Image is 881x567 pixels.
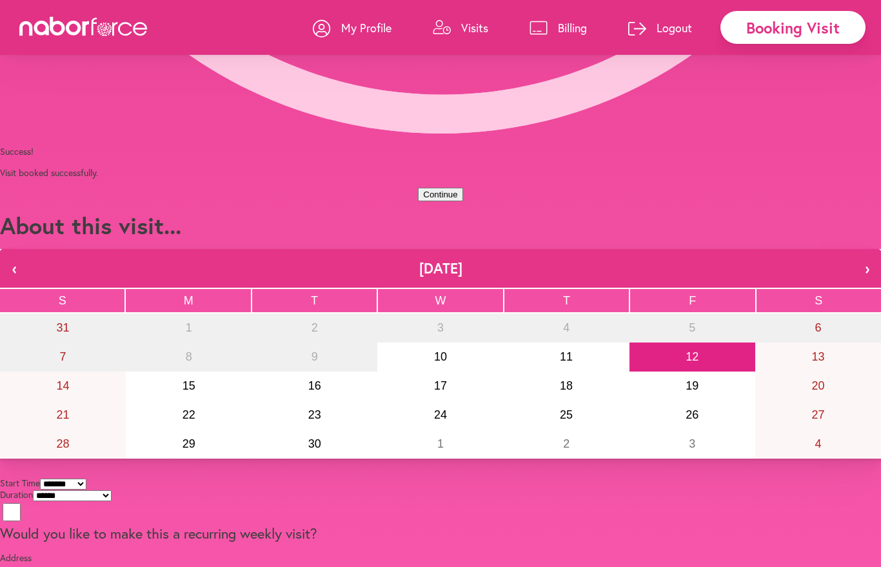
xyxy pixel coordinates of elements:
[434,408,447,421] abbr: September 24, 2025
[811,408,824,421] abbr: September 27, 2025
[755,372,881,401] button: September 20, 2025
[252,430,377,459] button: September 30, 2025
[755,401,881,430] button: September 27, 2025
[815,294,822,307] abbr: Saturday
[560,379,573,392] abbr: September 18, 2025
[312,321,318,334] abbr: September 2, 2025
[377,313,503,343] button: September 3, 2025
[418,188,462,201] button: Continue
[686,379,698,392] abbr: September 19, 2025
[689,294,696,307] abbr: Friday
[186,321,192,334] abbr: September 1, 2025
[629,401,755,430] button: September 26, 2025
[629,343,755,372] button: September 12, 2025
[434,350,447,363] abbr: September 10, 2025
[504,343,629,372] button: September 11, 2025
[815,437,821,450] abbr: October 4, 2025
[560,408,573,421] abbr: September 25, 2025
[57,321,70,334] abbr: August 31, 2025
[308,408,321,421] abbr: September 23, 2025
[558,20,587,35] p: Billing
[433,8,488,47] a: Visits
[629,430,755,459] button: October 3, 2025
[435,294,446,307] abbr: Wednesday
[377,430,503,459] button: October 1, 2025
[252,372,377,401] button: September 16, 2025
[689,321,695,334] abbr: September 5, 2025
[57,408,70,421] abbr: September 21, 2025
[57,379,70,392] abbr: September 14, 2025
[563,294,570,307] abbr: Thursday
[686,350,698,363] abbr: September 12, 2025
[686,408,698,421] abbr: September 26, 2025
[183,379,195,392] abbr: September 15, 2025
[437,437,444,450] abbr: October 1, 2025
[183,437,195,450] abbr: September 29, 2025
[126,401,252,430] button: September 22, 2025
[628,8,692,47] a: Logout
[504,313,629,343] button: September 4, 2025
[184,294,193,307] abbr: Monday
[183,408,195,421] abbr: September 22, 2025
[755,430,881,459] button: October 4, 2025
[563,437,569,450] abbr: October 2, 2025
[755,313,881,343] button: September 6, 2025
[312,350,318,363] abbr: September 9, 2025
[186,350,192,363] abbr: September 8, 2025
[126,430,252,459] button: September 29, 2025
[689,437,695,450] abbr: October 3, 2025
[720,11,866,44] div: Booking Visit
[311,294,318,307] abbr: Tuesday
[252,401,377,430] button: September 23, 2025
[313,8,391,47] a: My Profile
[437,321,444,334] abbr: September 3, 2025
[504,401,629,430] button: September 25, 2025
[811,350,824,363] abbr: September 13, 2025
[377,343,503,372] button: September 10, 2025
[252,313,377,343] button: September 2, 2025
[377,372,503,401] button: September 17, 2025
[657,20,692,35] p: Logout
[252,343,377,372] button: September 9, 2025
[341,20,391,35] p: My Profile
[59,294,66,307] abbr: Sunday
[755,343,881,372] button: September 13, 2025
[563,321,569,334] abbr: September 4, 2025
[434,379,447,392] abbr: September 17, 2025
[126,343,252,372] button: September 8, 2025
[126,313,252,343] button: September 1, 2025
[815,321,821,334] abbr: September 6, 2025
[60,350,66,363] abbr: September 7, 2025
[308,437,321,450] abbr: September 30, 2025
[57,437,70,450] abbr: September 28, 2025
[504,430,629,459] button: October 2, 2025
[629,313,755,343] button: September 5, 2025
[853,249,881,288] button: ›
[28,249,853,288] button: [DATE]
[126,372,252,401] button: September 15, 2025
[308,379,321,392] abbr: September 16, 2025
[530,8,587,47] a: Billing
[811,379,824,392] abbr: September 20, 2025
[461,20,488,35] p: Visits
[377,401,503,430] button: September 24, 2025
[629,372,755,401] button: September 19, 2025
[560,350,573,363] abbr: September 11, 2025
[504,372,629,401] button: September 18, 2025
